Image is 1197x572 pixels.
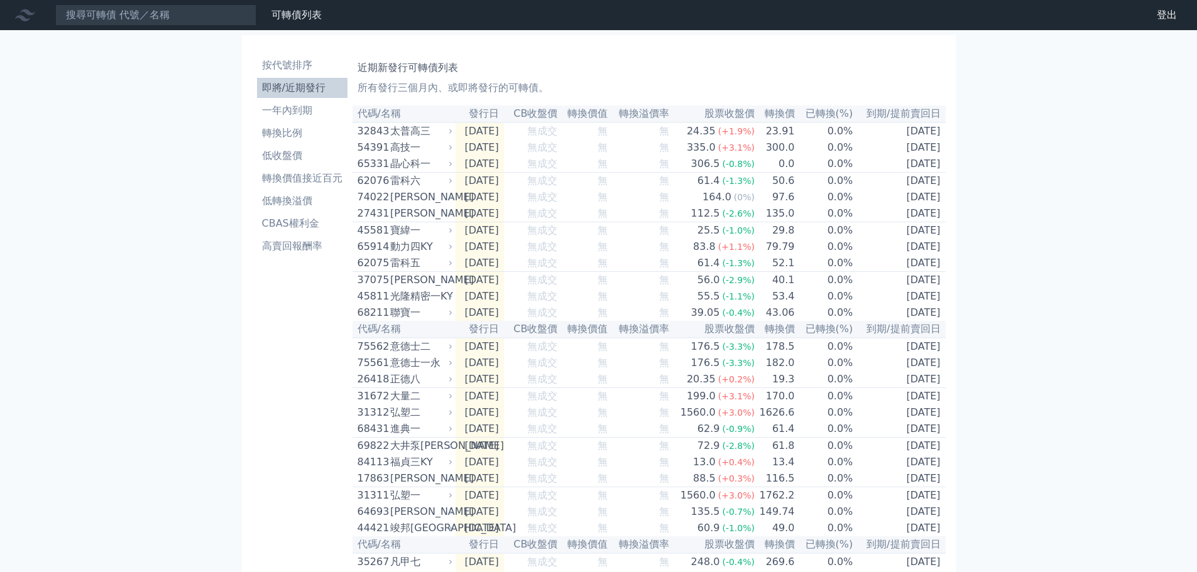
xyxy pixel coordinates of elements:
[527,290,557,302] span: 無成交
[358,455,387,470] div: 84113
[659,257,669,269] span: 無
[722,358,755,368] span: (-3.3%)
[853,487,945,504] td: [DATE]
[659,456,669,468] span: 無
[853,272,945,289] td: [DATE]
[795,288,854,305] td: 0.0%
[527,406,557,418] span: 無成交
[755,404,795,421] td: 1626.6
[689,504,723,519] div: 135.5
[853,388,945,405] td: [DATE]
[755,520,795,536] td: 49.0
[598,257,608,269] span: 無
[390,389,450,404] div: 大量二
[659,489,669,501] span: 無
[718,143,755,153] span: (+3.1%)
[257,148,347,163] li: 低收盤價
[722,308,755,318] span: (-0.4%)
[795,404,854,421] td: 0.0%
[795,105,854,122] th: 已轉換(%)
[390,206,450,221] div: [PERSON_NAME]
[755,321,795,338] th: 轉換價
[504,321,559,338] th: CB收盤價
[659,505,669,517] span: 無
[257,146,347,166] a: 低收盤價
[755,139,795,156] td: 300.0
[456,139,504,156] td: [DATE]
[598,440,608,451] span: 無
[853,520,945,536] td: [DATE]
[527,440,557,451] span: 無成交
[358,223,387,238] div: 45581
[456,338,504,355] td: [DATE]
[853,355,945,371] td: [DATE]
[684,372,718,387] div: 20.35
[755,371,795,388] td: 19.3
[598,472,608,484] span: 無
[527,340,557,352] span: 無成交
[558,321,608,338] th: 轉換價值
[456,189,504,205] td: [DATE]
[598,406,608,418] span: 無
[795,272,854,289] td: 0.0%
[670,321,755,338] th: 股票收盤價
[358,156,387,171] div: 65331
[795,156,854,173] td: 0.0%
[755,438,795,455] td: 61.8
[853,305,945,321] td: [DATE]
[853,288,945,305] td: [DATE]
[718,374,755,384] span: (+0.2%)
[659,373,669,385] span: 無
[358,389,387,404] div: 31672
[527,472,557,484] span: 無成交
[271,9,322,21] a: 可轉債列表
[659,423,669,434] span: 無
[257,103,347,118] li: 一年內到期
[695,438,723,453] div: 72.9
[722,258,755,268] span: (-1.3%)
[695,273,723,288] div: 56.0
[456,255,504,272] td: [DATE]
[853,122,945,139] td: [DATE]
[358,521,387,536] div: 44421
[390,355,450,370] div: 意德士一永
[257,80,347,95] li: 即將/近期發行
[795,438,854,455] td: 0.0%
[257,55,347,75] a: 按代號排序
[390,521,450,536] div: 竣邦[GEOGRAPHIC_DATA]
[853,222,945,239] td: [DATE]
[695,289,723,304] div: 55.5
[718,473,755,483] span: (+0.3%)
[853,105,945,122] th: 到期/提前賣回日
[358,355,387,370] div: 75561
[853,239,945,255] td: [DATE]
[718,242,755,252] span: (+1.1%)
[390,305,450,320] div: 聯寶一
[390,438,450,453] div: 大井泵[PERSON_NAME]
[695,173,723,188] div: 61.4
[755,105,795,122] th: 轉換價
[608,105,670,122] th: 轉換溢價率
[257,239,347,254] li: 高賣回報酬率
[853,338,945,355] td: [DATE]
[755,355,795,371] td: 182.0
[358,256,387,271] div: 62075
[358,339,387,354] div: 75562
[718,457,755,467] span: (+0.4%)
[659,290,669,302] span: 無
[390,223,450,238] div: 寶緯一
[718,391,755,401] span: (+3.1%)
[1147,5,1187,25] a: 登出
[853,205,945,222] td: [DATE]
[853,156,945,173] td: [DATE]
[456,470,504,487] td: [DATE]
[358,80,941,95] p: 所有發行三個月內、或即將發行的可轉債。
[358,289,387,304] div: 45811
[358,488,387,503] div: 31311
[755,222,795,239] td: 29.8
[257,191,347,211] a: 低轉換溢價
[722,225,755,235] span: (-1.0%)
[358,405,387,420] div: 31312
[257,216,347,231] li: CBAS權利金
[358,206,387,221] div: 27431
